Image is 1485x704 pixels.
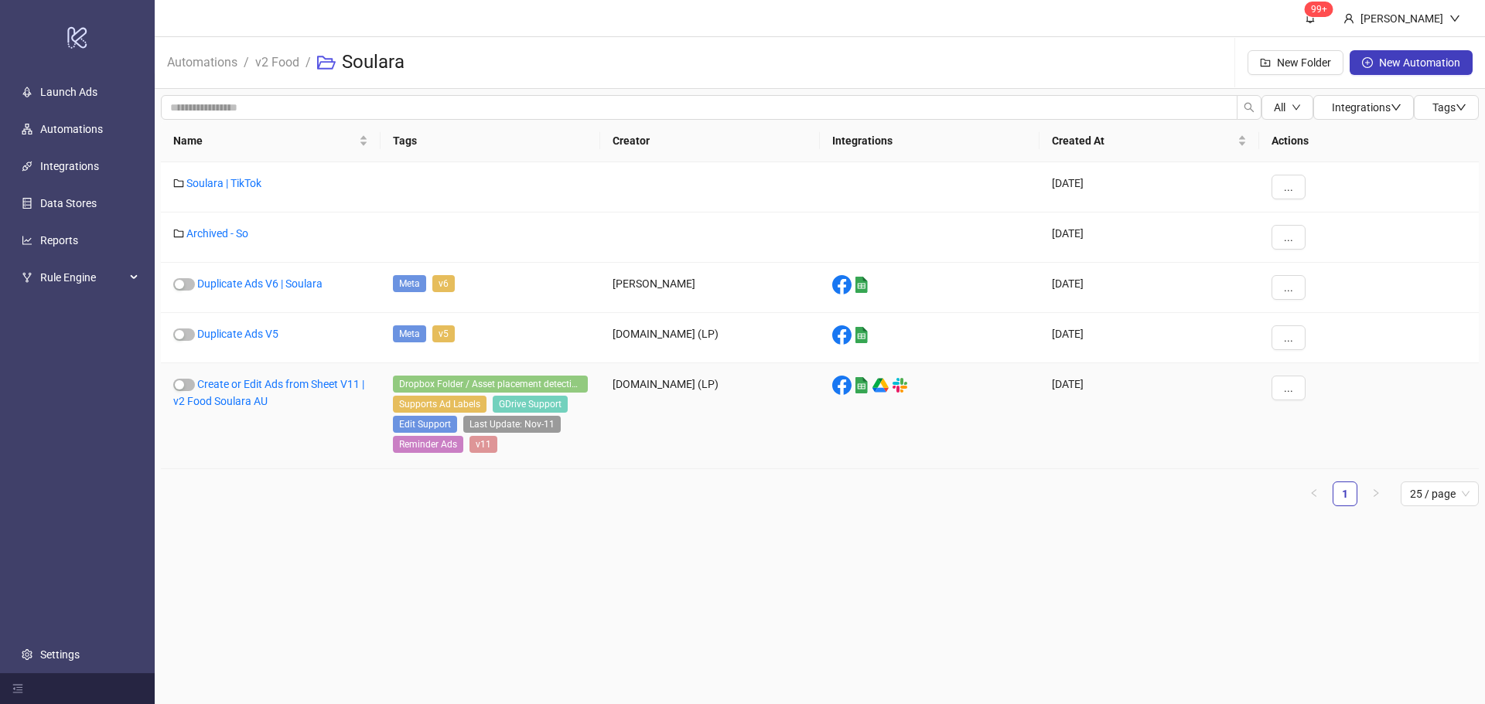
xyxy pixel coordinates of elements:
[1332,101,1401,114] span: Integrations
[1391,102,1401,113] span: down
[1401,481,1479,506] div: Page Size
[393,325,426,342] span: Meta
[40,262,125,293] span: Rule Engine
[40,123,103,135] a: Automations
[1284,332,1293,344] span: ...
[1343,13,1354,24] span: user
[1052,132,1234,149] span: Created At
[1039,313,1259,363] div: [DATE]
[161,120,381,162] th: Name
[820,120,1039,162] th: Integrations
[1274,101,1285,114] span: All
[432,275,455,292] span: v6
[1039,162,1259,213] div: [DATE]
[493,396,568,413] span: GDrive Support
[1371,488,1381,498] span: right
[173,378,364,407] a: Create or Edit Ads from Sheet V11 | v2 Food Soulara AU
[40,197,97,209] a: Data Stores
[1456,102,1466,113] span: down
[244,38,249,87] li: /
[1039,120,1259,162] th: Created At
[197,277,323,290] a: Duplicate Ads V6 | Soulara
[173,132,356,149] span: Name
[1313,95,1414,120] button: Integrationsdown
[1410,482,1470,505] span: 25 / page
[1292,103,1301,112] span: down
[317,53,336,72] span: folder-open
[173,178,184,189] span: folder
[1039,213,1259,263] div: [DATE]
[40,234,78,247] a: Reports
[600,363,820,469] div: [DOMAIN_NAME] (LP)
[1350,50,1473,75] button: New Automation
[1364,481,1388,506] button: right
[1039,363,1259,469] div: [DATE]
[186,227,248,240] a: Archived - So
[164,53,241,70] a: Automations
[342,50,405,75] h3: Soulara
[12,683,23,694] span: menu-fold
[1272,275,1306,300] button: ...
[393,436,463,453] span: Reminder Ads
[1305,2,1333,17] sup: 1584
[1284,382,1293,394] span: ...
[40,160,99,172] a: Integrations
[197,328,278,340] a: Duplicate Ads V5
[1333,481,1357,506] li: 1
[1364,481,1388,506] li: Next Page
[1272,325,1306,350] button: ...
[1284,231,1293,243] span: ...
[1284,181,1293,193] span: ...
[1309,488,1319,498] span: left
[1354,10,1449,27] div: [PERSON_NAME]
[381,120,600,162] th: Tags
[1449,13,1460,24] span: down
[469,436,497,453] span: v11
[1244,102,1255,113] span: search
[22,272,32,283] span: fork
[600,263,820,313] div: [PERSON_NAME]
[1302,481,1326,506] li: Previous Page
[1039,263,1259,313] div: [DATE]
[1261,95,1313,120] button: Alldown
[1248,50,1343,75] button: New Folder
[40,86,97,98] a: Launch Ads
[173,228,184,239] span: folder
[600,120,820,162] th: Creator
[1414,95,1479,120] button: Tagsdown
[1272,376,1306,400] button: ...
[1272,175,1306,199] button: ...
[1277,56,1331,69] span: New Folder
[393,416,457,433] span: Edit Support
[306,38,311,87] li: /
[1272,225,1306,250] button: ...
[186,177,261,189] a: Soulara | TikTok
[40,648,80,661] a: Settings
[252,53,302,70] a: v2 Food
[1260,57,1271,68] span: folder-add
[393,376,588,393] span: Dropbox Folder / Asset placement detection
[432,325,455,342] span: v5
[1302,481,1326,506] button: left
[1432,101,1466,114] span: Tags
[1259,120,1479,162] th: Actions
[1305,12,1316,23] span: bell
[393,396,486,413] span: Supports Ad Labels
[1362,57,1373,68] span: plus-circle
[1284,281,1293,294] span: ...
[393,275,426,292] span: Meta
[1379,56,1460,69] span: New Automation
[600,313,820,363] div: [DOMAIN_NAME] (LP)
[1333,482,1357,505] a: 1
[463,416,561,433] span: Last Update: Nov-11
